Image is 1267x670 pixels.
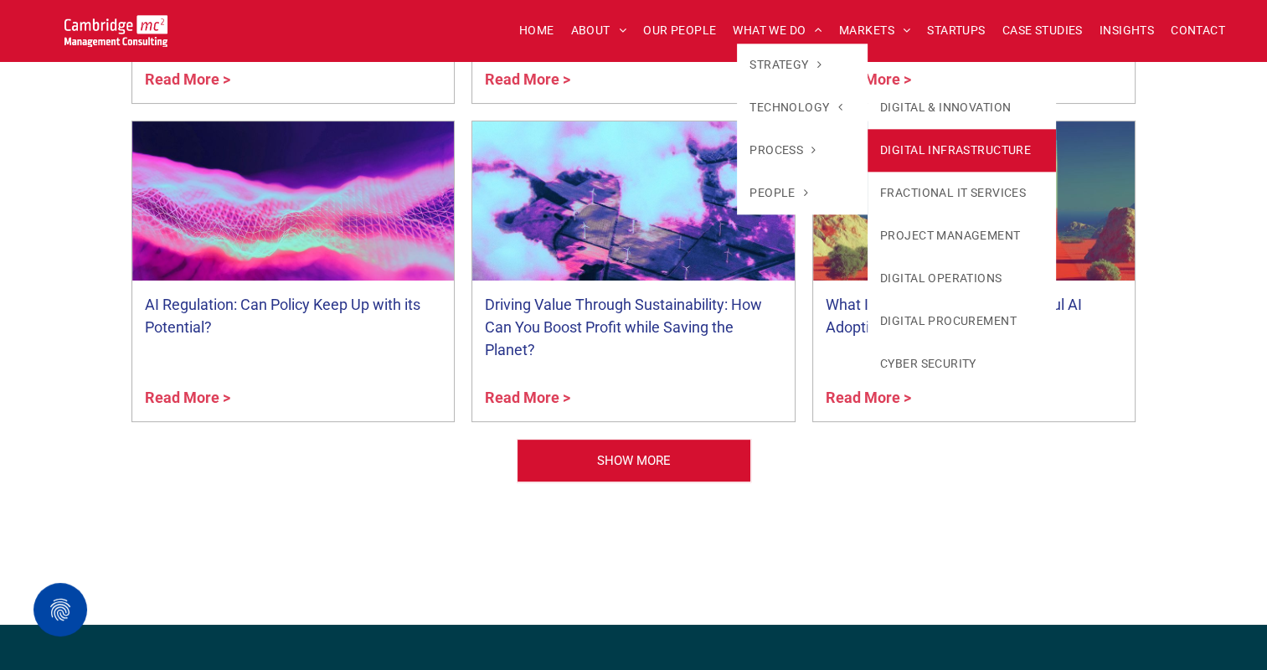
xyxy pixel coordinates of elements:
span: SHOW MORE [597,440,671,482]
span: PEOPLE [749,184,808,202]
a: HOME [511,18,563,44]
a: Neon wave [132,121,455,281]
a: PEOPLE [737,172,868,214]
span: TECHNOLOGY [749,99,842,116]
a: Read More > [826,386,1123,409]
a: PROCESS [737,129,868,172]
a: STRATEGY [737,44,868,86]
a: Our People | Cambridge Management Consulting [517,439,751,482]
a: Read More > [145,68,442,90]
a: DIGITAL OPERATIONS [868,257,1056,300]
a: Your Business Transformed | Cambridge Management Consulting [64,18,167,35]
a: What Is the Third Way to Successful AI Adoption? [826,293,1123,338]
a: PROJECT MANAGEMENT [868,214,1056,257]
a: Read More > [485,386,782,409]
a: Driving Value Through Sustainability: How Can You Boost Profit while Saving the Planet? [485,293,782,361]
a: MARKETS [831,18,919,44]
a: WHAT WE DO [724,18,831,44]
a: ABOUT [563,18,636,44]
a: CASE STUDIES [994,18,1091,44]
a: CONTACT [1162,18,1234,44]
a: FRACTIONAL IT SERVICES [868,172,1056,214]
a: DIGITAL INFRASTRUCTURE [868,129,1056,172]
a: Read More > [145,386,442,409]
a: OUR PEOPLE [635,18,724,44]
a: DIGITAL & INNOVATION [868,86,1056,129]
a: DIGITAL PROCUREMENT [868,300,1056,343]
a: INSIGHTS [1091,18,1162,44]
a: Aerial shot of wind turbines [472,121,795,281]
img: Go to Homepage [64,15,167,47]
span: WHAT WE DO [733,18,822,44]
a: Read More > [485,68,782,90]
a: CYBER SECURITY [868,343,1056,385]
a: STARTUPS [919,18,993,44]
span: STRATEGY [749,56,821,74]
a: AI Regulation: Can Policy Keep Up with its Potential? [145,293,442,338]
a: Read More > [826,68,1123,90]
span: PROCESS [749,142,816,159]
a: TECHNOLOGY [737,86,868,129]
